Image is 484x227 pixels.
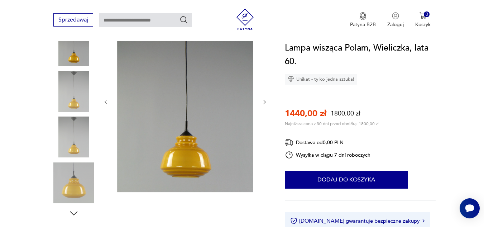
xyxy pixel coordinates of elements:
img: Ikona dostawy [285,138,293,147]
p: Patyna B2B [350,21,376,28]
p: Koszyk [415,21,431,28]
img: Ikona koszyka [420,12,427,19]
img: Ikona strzałki w prawo [422,219,425,223]
img: Patyna - sklep z meblami i dekoracjami vintage [234,9,256,30]
p: 1440,00 zł [285,108,326,119]
button: 0Koszyk [415,12,431,28]
img: Zdjęcie produktu Lampa wisząca Polam, Wieliczka, lata 60. [53,117,94,157]
h1: Lampa wisząca Polam, Wieliczka, lata 60. [285,41,436,68]
p: 1800,00 zł [331,109,360,118]
img: Ikona certyfikatu [290,217,297,224]
button: Sprzedawaj [53,13,93,27]
button: Szukaj [179,15,188,24]
button: Patyna B2B [350,12,376,28]
div: Dostawa od 0,00 PLN [285,138,371,147]
iframe: Smartsupp widget button [460,198,480,218]
a: Ikona medaluPatyna B2B [350,12,376,28]
img: Zdjęcie produktu Lampa wisząca Polam, Wieliczka, lata 60. [53,25,94,66]
p: Zaloguj [387,21,404,28]
img: Ikonka użytkownika [392,12,399,19]
div: Wysyłka w ciągu 7 dni roboczych [285,151,371,159]
img: Zdjęcie produktu Lampa wisząca Polam, Wieliczka, lata 60. [116,11,254,192]
p: Najniższa cena z 30 dni przed obniżką: 1800,00 zł [285,121,379,127]
img: Ikona diamentu [288,76,294,82]
a: Sprzedawaj [53,18,93,23]
img: Zdjęcie produktu Lampa wisząca Polam, Wieliczka, lata 60. [53,162,94,203]
button: Zaloguj [387,12,404,28]
div: Unikat - tylko jedna sztuka! [285,74,357,85]
img: Zdjęcie produktu Lampa wisząca Polam, Wieliczka, lata 60. [53,71,94,112]
div: 0 [424,11,430,18]
img: Ikona medalu [359,12,366,20]
button: Dodaj do koszyka [285,171,408,189]
button: [DOMAIN_NAME] gwarantuje bezpieczne zakupy [290,217,425,224]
